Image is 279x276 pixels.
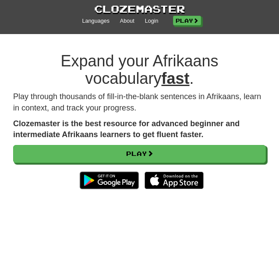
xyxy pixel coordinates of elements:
p: Play through thousands of fill-in-the-blank sentences in Afrikaans, learn in context, and track y... [13,91,266,114]
img: Download_on_the_App_Store_Badge_US-UK_135x40-25178aeef6eb6b83b96f5f2d004eda3bffbb37122de64afbaef7... [145,172,204,189]
h1: Expand your Afrikaans vocabulary . [13,52,266,87]
a: Clozemaster [94,2,185,16]
a: About [120,17,134,25]
a: Play [173,16,201,25]
a: Languages [82,17,109,25]
a: Play [13,145,266,163]
a: Login [145,17,159,25]
img: Get it on Google Play [75,167,143,193]
u: fast [162,69,190,87]
strong: Clozemaster is the best resource for advanced beginner and intermediate Afrikaans learners to get... [13,119,240,139]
